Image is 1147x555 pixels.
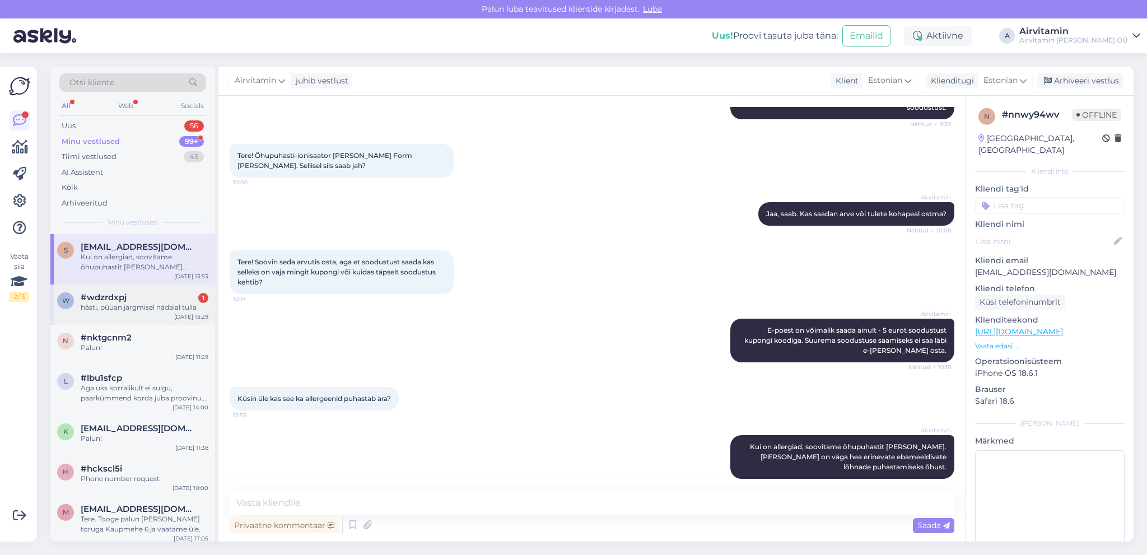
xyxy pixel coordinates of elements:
div: Web [116,99,136,113]
span: Airvitamin [235,74,276,87]
div: AI Assistent [62,167,103,178]
a: [URL][DOMAIN_NAME] [975,327,1063,337]
p: Brauser [975,384,1125,395]
span: Offline [1072,109,1121,121]
span: m [63,508,69,516]
span: Tere! Soovin seda arvutis osta, aga et soodustust saada kas selleks on vaja mingit kupongi või ku... [237,258,437,286]
div: [DATE] 10:00 [172,484,208,492]
span: kaie666@gmail.com [81,423,197,433]
span: Luba [640,4,665,14]
span: Jaa, saab. Kas saadan arve või tulete kohapeal ostma? [766,209,946,218]
p: Vaata edasi ... [975,341,1125,351]
span: Estonian [868,74,902,87]
div: Palun! [81,343,208,353]
span: E-poest on võimalik saada ainult - 5 eurot soodustust kupongi koodiga. Suurema soodustuse saamise... [744,326,948,355]
div: [PERSON_NAME] [975,418,1125,428]
div: 1 [198,293,208,303]
span: #wdzrdxpj [81,292,127,302]
input: Lisa tag [975,197,1125,214]
span: l [64,377,68,385]
p: Klienditeekond [975,314,1125,326]
span: Nähtud ✓ 10:18 [908,363,951,371]
div: hästi, püüan järgmisel nädalal tulla [81,302,208,313]
p: Kliendi email [975,255,1125,267]
div: [DATE] 11:38 [175,444,208,452]
div: Tere. Tooge palun [PERSON_NAME] toruga Kaupmehe 6 ja vaatame üle. [81,514,208,534]
p: Safari 18.6 [975,395,1125,407]
div: Kõik [62,182,78,193]
span: n [984,112,990,120]
span: sanderlaas37@gmail.com [81,242,197,252]
div: 2 / 3 [9,292,29,302]
div: [DATE] 13:29 [174,313,208,321]
span: 10:06 [233,178,275,186]
span: #nktgcnm2 [81,333,132,343]
span: Nähtud ✓ 10:08 [907,226,951,235]
input: Lisa nimi [976,235,1112,248]
div: Airvitamin [PERSON_NAME] OÜ [1019,36,1128,45]
div: [DATE] 11:29 [175,353,208,361]
b: Uus! [712,30,733,41]
span: Kui on allergiad, soovitame õhupuhastit [PERSON_NAME]. [PERSON_NAME] on väga hea erinevate ebamee... [750,442,948,471]
div: Socials [179,99,206,113]
div: Palun! [81,433,208,444]
div: Klienditugi [926,75,974,87]
span: Airvitamin [909,310,951,318]
p: Kliendi tag'id [975,183,1125,195]
p: Kliendi telefon [975,283,1125,295]
span: k [63,427,68,436]
div: A [999,28,1015,44]
span: h [63,468,68,476]
div: Klient [831,75,859,87]
span: Otsi kliente [69,77,114,88]
div: Phone number request [81,474,208,484]
span: s [64,246,68,254]
div: [GEOGRAPHIC_DATA], [GEOGRAPHIC_DATA] [978,133,1102,156]
div: [DATE] 14:00 [172,403,208,412]
div: Arhiveeri vestlus [1037,73,1123,88]
span: Tere! Õhupuhasti-ionisaator [PERSON_NAME] Form [PERSON_NAME]. Sellisel siis saab jah? [237,151,414,170]
div: 45 [184,151,204,162]
div: Tiimi vestlused [62,151,116,162]
div: Minu vestlused [62,136,120,147]
div: [DATE] 17:05 [174,534,208,543]
span: 10:14 [233,295,275,303]
a: AirvitaminAirvitamin [PERSON_NAME] OÜ [1019,27,1140,45]
span: 13:57 [909,479,951,488]
span: Minu vestlused [108,217,158,227]
div: Privaatne kommentaar [230,518,339,533]
img: Askly Logo [9,76,30,97]
div: Küsi telefoninumbrit [975,295,1065,310]
div: # nnwy94wv [1002,108,1072,122]
p: Kliendi nimi [975,218,1125,230]
div: Uus [62,120,76,132]
span: Estonian [983,74,1018,87]
span: Küsin üle kas see ka allergeenid puhastab ära? [237,394,391,403]
span: Airvitamin [909,193,951,202]
button: Emailid [842,25,890,46]
span: #hckscl5i [81,464,122,474]
p: iPhone OS 18.6.1 [975,367,1125,379]
div: Aga uks korralikult ei sulgu, paarkümmend korda juba proovinud ja sättinud.. et ainult teibiga vi... [81,383,208,403]
span: maris_20@msn.com [81,504,197,514]
span: Nähtud ✓ 9:39 [909,120,951,128]
span: Airvitamin [909,426,951,435]
div: Aktiivne [904,26,972,46]
span: 13:53 [233,411,275,419]
p: [EMAIL_ADDRESS][DOMAIN_NAME] [975,267,1125,278]
div: [DATE] 13:53 [174,272,208,281]
p: Operatsioonisüsteem [975,356,1125,367]
div: 99+ [179,136,204,147]
div: juhib vestlust [291,75,348,87]
div: Arhiveeritud [62,198,108,209]
span: w [62,296,69,305]
div: Kliendi info [975,166,1125,176]
div: 56 [184,120,204,132]
span: Saada [917,520,950,530]
span: #lbu1sfcp [81,373,122,383]
div: All [59,99,72,113]
div: Proovi tasuta juba täna: [712,29,838,43]
div: Kui on allergiad, soovitame õhupuhastit [PERSON_NAME]. [PERSON_NAME] on väga hea erinevate ebamee... [81,252,208,272]
div: Airvitamin [1019,27,1128,36]
p: Märkmed [975,435,1125,447]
